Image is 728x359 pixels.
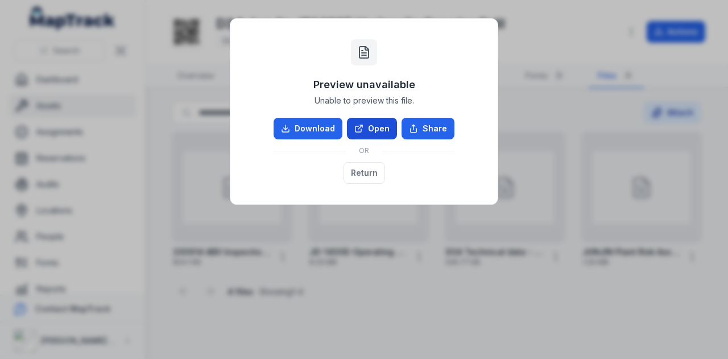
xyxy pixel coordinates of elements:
button: Share [402,118,454,139]
h3: Preview unavailable [313,77,415,93]
button: Return [344,162,385,184]
div: OR [274,139,454,162]
a: Open [347,118,397,139]
span: Unable to preview this file. [315,95,414,106]
a: Download [274,118,342,139]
